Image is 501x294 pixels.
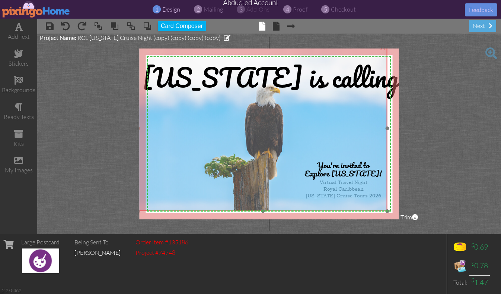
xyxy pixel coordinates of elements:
[138,45,387,212] img: 20250829-191425-391d3d464d9f-1000.jpg
[155,5,159,14] span: 1
[135,248,188,257] div: Project #74748
[293,6,307,13] span: proof
[471,260,474,267] sup: $
[469,238,490,257] td: 0.69
[74,249,121,256] span: [PERSON_NAME]
[143,56,399,99] span: [US_STATE] is calling
[158,21,206,31] button: Card Composer
[77,34,221,41] span: RCL [US_STATE] Cruise Night (copy) (copy) (copy) (copy)
[246,6,269,13] span: add-ons
[469,275,490,290] td: 1.47
[317,159,369,172] span: You're invited to
[162,6,180,13] span: design
[451,275,469,290] td: Total:
[74,238,121,247] div: Being Sent To
[2,1,70,18] img: pixingo logo
[286,5,289,14] span: 4
[471,277,474,283] sup: $
[469,20,496,32] div: next
[324,5,327,14] span: 5
[304,167,382,180] span: Explore [US_STATE]!
[469,257,490,275] td: 0.78
[22,248,59,273] img: create-your-own-landscape.jpg
[453,240,468,255] img: points-icon.png
[40,34,76,41] span: Project Name:
[401,213,418,222] span: Trim
[331,6,356,13] span: checkout
[21,238,60,247] div: Large Postcard
[135,238,188,247] div: Order item #135186
[2,287,21,294] div: 2.2.0-462
[204,6,223,13] span: mailing
[471,242,474,248] sup: $
[465,3,497,16] button: Feedback
[197,5,200,14] span: 2
[453,259,468,273] img: expense-icon.png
